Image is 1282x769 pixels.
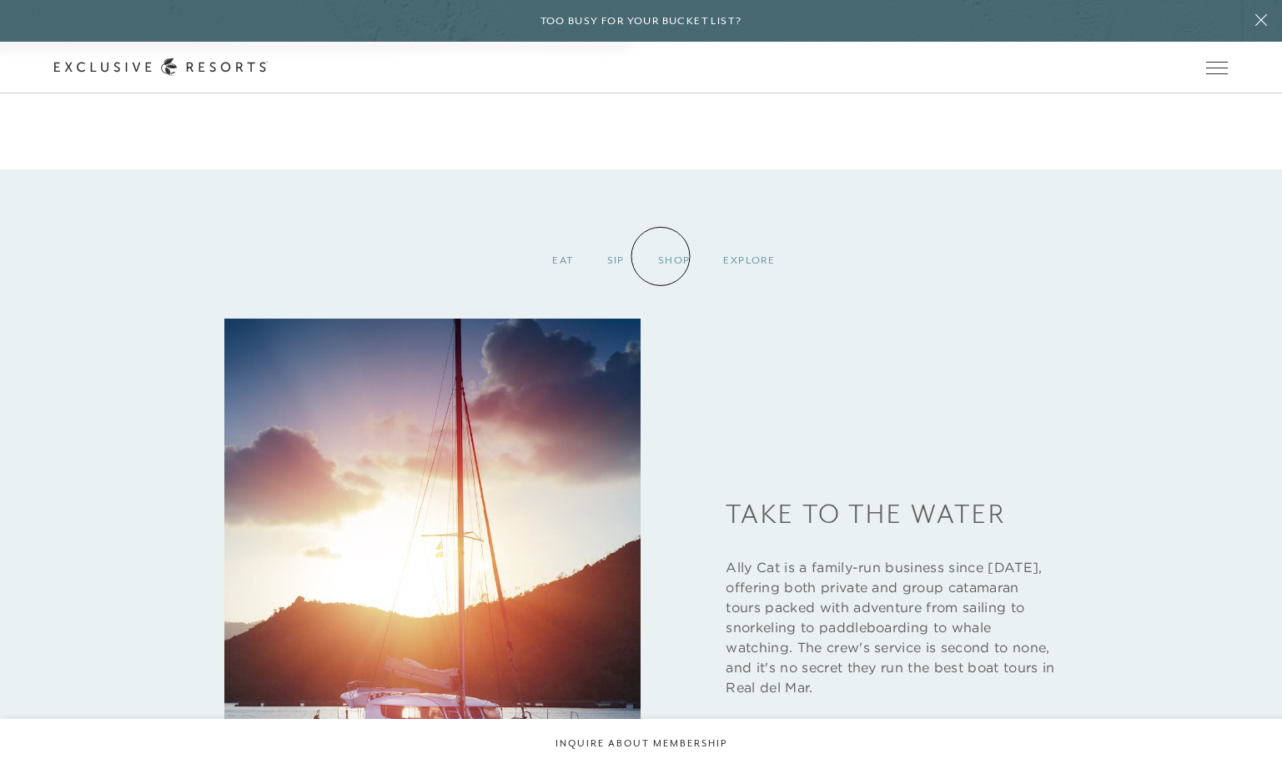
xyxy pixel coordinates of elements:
[641,236,707,285] div: Shop
[726,479,1058,532] h3: Take to the Water
[540,13,742,29] h6: Too busy for your bucket list?
[1206,62,1228,73] button: Open navigation
[591,236,641,285] div: Sip
[535,236,590,285] div: Eat
[1205,692,1282,769] iframe: Qualified Messenger
[726,557,1058,697] p: Ally Cat is a family-run business since [DATE], offering both private and group catamaran tours p...
[706,236,792,285] div: Explore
